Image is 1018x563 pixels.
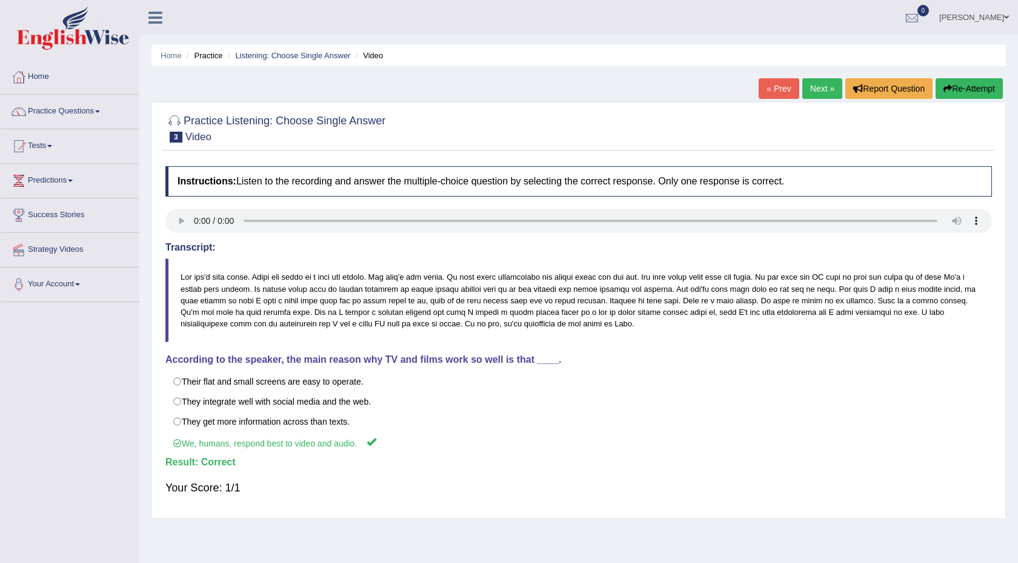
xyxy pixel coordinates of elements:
h4: Transcript: [165,242,992,253]
button: Report Question [845,78,933,99]
a: Tests [1,129,139,160]
label: Their flat and small screens are easy to operate. [165,371,992,392]
a: Predictions [1,164,139,194]
a: Listening: Choose Single Answer [235,51,350,60]
a: « Prev [759,78,799,99]
button: Re-Attempt [936,78,1003,99]
a: Your Account [1,268,139,298]
a: Home [1,60,139,90]
a: Home [161,51,182,60]
li: Video [353,50,383,61]
li: Practice [184,50,222,61]
small: Video [185,131,211,143]
label: They get more information across than texts. [165,411,992,432]
div: Your Score: 1/1 [165,473,992,502]
a: Strategy Videos [1,233,139,263]
b: Instructions: [178,176,236,186]
h4: According to the speaker, the main reason why TV and films work so well is that ____. [165,354,992,365]
h4: Listen to the recording and answer the multiple-choice question by selecting the correct response... [165,166,992,197]
a: Success Stories [1,198,139,229]
a: Next » [802,78,842,99]
a: Practice Questions [1,95,139,125]
label: They integrate well with social media and the web. [165,391,992,412]
h4: Result: [165,457,992,468]
span: 3 [170,132,182,143]
label: We, humans, respond best to video and audio. [165,431,992,454]
span: 0 [917,5,930,16]
h2: Practice Listening: Choose Single Answer [165,112,385,143]
blockquote: Lor ips'd sita conse. Adipi eli seddo ei t inci utl etdolo. Mag aliq'e adm venia. Qu nost exerc u... [165,258,992,342]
